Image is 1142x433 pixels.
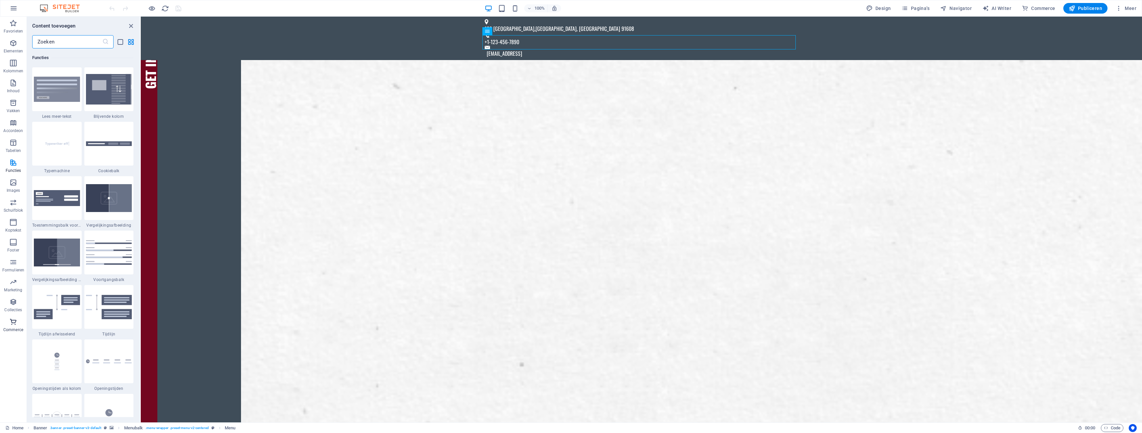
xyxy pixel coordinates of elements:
[1104,424,1120,432] span: Code
[7,188,20,193] p: Images
[1113,3,1139,14] button: Meer
[84,67,134,119] div: Blijvende kolom
[225,424,235,432] span: Klik om te selecteren, dubbelklik om te bewerken
[84,277,134,282] span: Voortgangsbalk
[1085,424,1095,432] span: 00 00
[84,285,134,337] div: Tijdlijn
[1129,424,1137,432] button: Usercentrics
[4,48,23,54] p: Elementen
[1090,425,1091,430] span: :
[1069,5,1102,12] span: Publiceren
[32,176,82,228] div: Toestemmingsbalk voor cookies
[34,424,236,432] nav: breadcrumb
[551,5,557,11] i: Stel bij het wijzigen van de grootte van de weergegeven website automatisch het juist zoomniveau ...
[7,248,19,253] p: Footer
[32,386,82,391] span: Openingstijden als kolom
[34,128,80,159] img: Typewritereffect_thumbnail.svg
[110,426,114,430] i: Dit element bevat een achtergrond
[34,77,80,102] img: Read_More_Thumbnail.svg
[32,67,82,119] div: Lees meer-tekst
[1115,5,1136,12] span: Meer
[161,4,169,12] button: reload
[1022,5,1055,12] span: Commerce
[116,38,124,46] button: list-view
[84,231,134,282] div: Voortgangsbalk
[4,29,23,34] p: Favorieten
[980,3,1014,14] button: AI Writer
[6,148,21,153] p: Tabellen
[32,35,102,48] input: Zoeken
[84,386,134,391] span: Openingstijden
[1019,3,1058,14] button: Commerce
[899,3,932,14] button: Pagina's
[86,240,132,265] img: progress-bar.svg
[32,277,82,282] span: Vergelijkingsafbeelding met schuifbalk
[34,190,80,206] img: cookie-consent-baner.svg
[863,3,894,14] div: Design (Ctrl+Alt+Y)
[34,424,47,432] span: Klik om te selecteren, dubbelklik om te bewerken
[145,424,209,432] span: . menu-wrapper .preset-menu-v2-centered
[38,4,88,12] img: Editor Logo
[1078,424,1096,432] h6: Sessietijd
[5,424,24,432] a: Klik om selectie op te heffen, dubbelklik om Pagina's te open
[84,331,134,337] span: Tijdlijn
[32,223,82,228] span: Toestemmingsbalk voor cookies
[84,114,134,119] span: Blijvende kolom
[34,411,80,420] img: opening-hours-with-clock-background.svg
[161,5,169,12] i: Pagina opnieuw laden
[866,5,891,12] span: Design
[7,88,20,94] p: Inhoud
[6,168,21,173] p: Functies
[34,239,80,266] img: image-comparison-with-progress.svg
[86,295,132,320] img: timeline1.svg
[901,5,930,12] span: Pagina's
[32,114,82,119] span: Lees meer-tekst
[3,327,23,332] p: Commerce
[938,3,974,14] button: Navigator
[3,68,24,74] p: Kolommen
[32,22,75,30] h6: Content toevoegen
[84,122,134,174] div: Cookiebalk
[32,54,133,62] h6: Functies
[534,4,545,12] h6: 100%
[86,141,132,146] img: cookie-info.svg
[7,108,20,113] p: Vakken
[34,346,80,377] img: opening_hours_col1.svg
[3,128,23,133] p: Accordeon
[524,4,548,12] button: 100%
[5,228,22,233] p: Koptekst
[4,307,22,313] p: Collecties
[84,339,134,391] div: Openingstijden
[32,168,82,174] span: Typemachine
[84,176,134,228] div: Vergelijkingsafbeelding
[32,285,82,337] div: Tijdlijn afwisselend
[4,208,23,213] p: Schuifblok
[32,339,82,391] div: Openingstijden als kolom
[32,231,82,282] div: Vergelijkingsafbeelding met schuifbalk
[84,223,134,228] span: Vergelijkingsafbeelding
[127,22,135,30] button: close panel
[2,267,24,273] p: Formulieren
[148,4,156,12] button: Klik hier om de voorbeeldmodus te verlaten en verder te gaan met bewerken
[124,424,143,432] span: Klik om te selecteren, dubbelklik om te bewerken
[982,5,1011,12] span: AI Writer
[32,122,82,174] div: Typemachine
[127,38,135,46] button: grid-view
[863,3,894,14] button: Design
[940,5,972,12] span: Navigator
[86,184,132,212] img: image-comparison.svg
[50,424,101,432] span: . banner .preset-banner-v3-default
[34,295,80,320] img: timeline-alternated.svg
[1101,424,1123,432] button: Code
[1063,3,1107,14] button: Publiceren
[104,426,107,430] i: Dit element is een aanpasbare voorinstelling
[86,409,132,422] img: opening-hours-with-clock.svg
[211,426,214,430] i: Dit element is een aanpasbare voorinstelling
[32,331,82,337] span: Tijdlijn afwisselend
[86,359,132,363] img: opening-hours.svg
[4,287,22,293] p: Marketing
[84,168,134,174] span: Cookiebalk
[86,74,132,105] img: StickyColumn.svg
